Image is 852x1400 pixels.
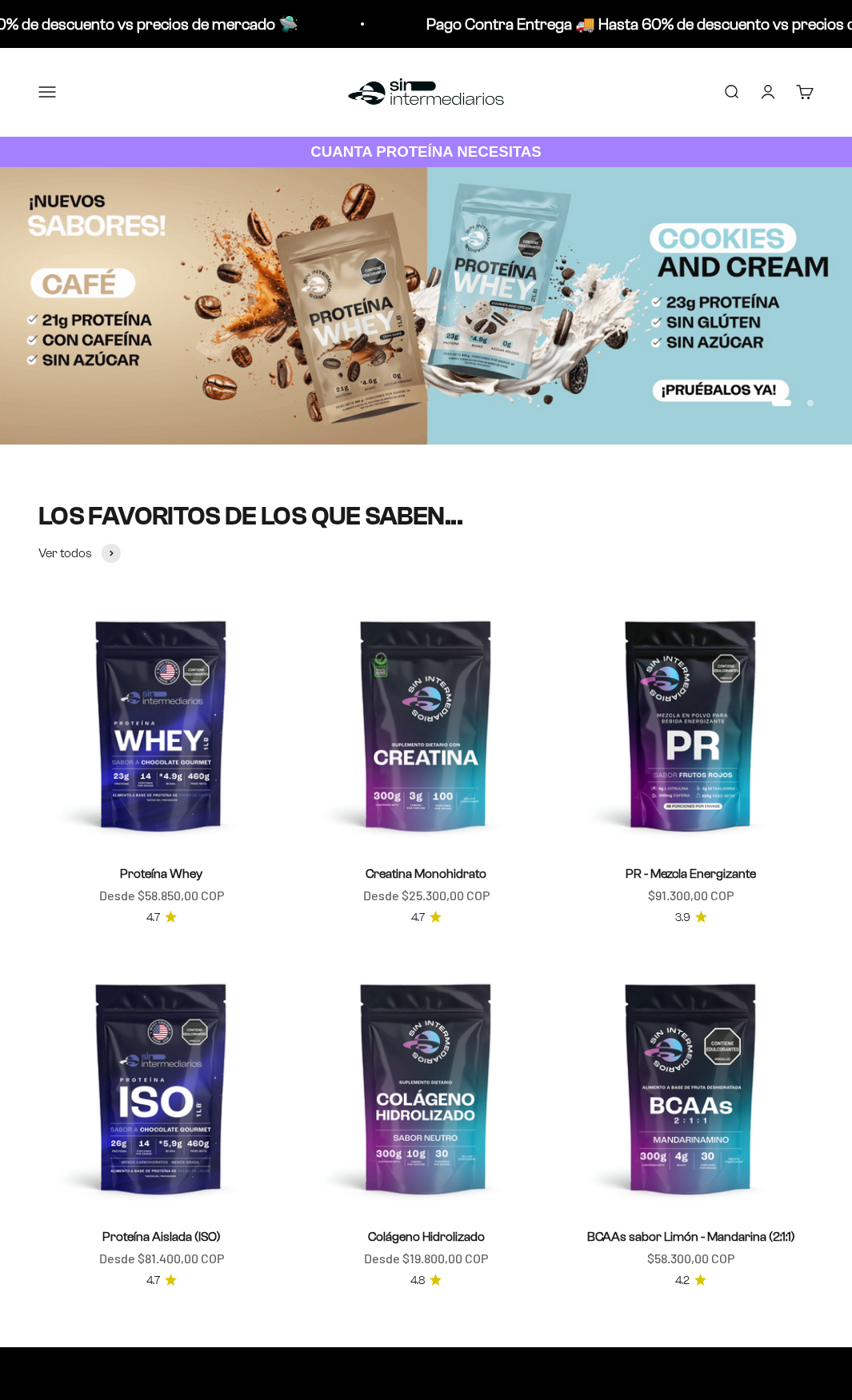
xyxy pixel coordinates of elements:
span: 4.7 [146,909,160,927]
span: 4.7 [146,1272,160,1290]
span: Ver todos [38,543,92,564]
sale-price: Desde $81.400,00 COP [99,1248,224,1269]
a: Ver todos [38,543,121,564]
a: 4.24.2 de 5.0 estrellas [675,1272,706,1290]
a: 4.74.7 de 5.0 estrellas [146,909,177,927]
a: Creatina Monohidrato [366,867,486,880]
sale-price: $91.300,00 COP [648,885,734,906]
sale-price: Desde $58.850,00 COP [99,885,224,906]
span: 4.8 [410,1272,425,1290]
span: 4.7 [411,909,425,927]
span: 4.2 [675,1272,690,1290]
sale-price: $58.300,00 COP [647,1248,734,1269]
a: 4.74.7 de 5.0 estrellas [146,1272,177,1290]
span: 3.9 [675,909,690,927]
a: Proteína Aislada (ISO) [102,1230,221,1243]
a: Colágeno Hidrolizado [368,1230,485,1243]
a: 4.84.8 de 5.0 estrellas [410,1272,442,1290]
sale-price: Desde $25.300,00 COP [363,885,490,906]
strong: CUANTA PROTEÍNA NECESITAS [310,143,542,160]
a: PR - Mezcla Energizante [626,867,756,880]
a: BCAAs sabor Limón - Mandarina (2:1:1) [587,1230,795,1243]
sale-price: Desde $19.800,00 COP [364,1248,488,1269]
a: Proteína Whey [120,867,202,880]
a: 4.74.7 de 5.0 estrellas [411,909,442,927]
a: 3.93.9 de 5.0 estrellas [675,909,707,927]
split-lines: LOS FAVORITOS DE LOS QUE SABEN... [38,502,462,530]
